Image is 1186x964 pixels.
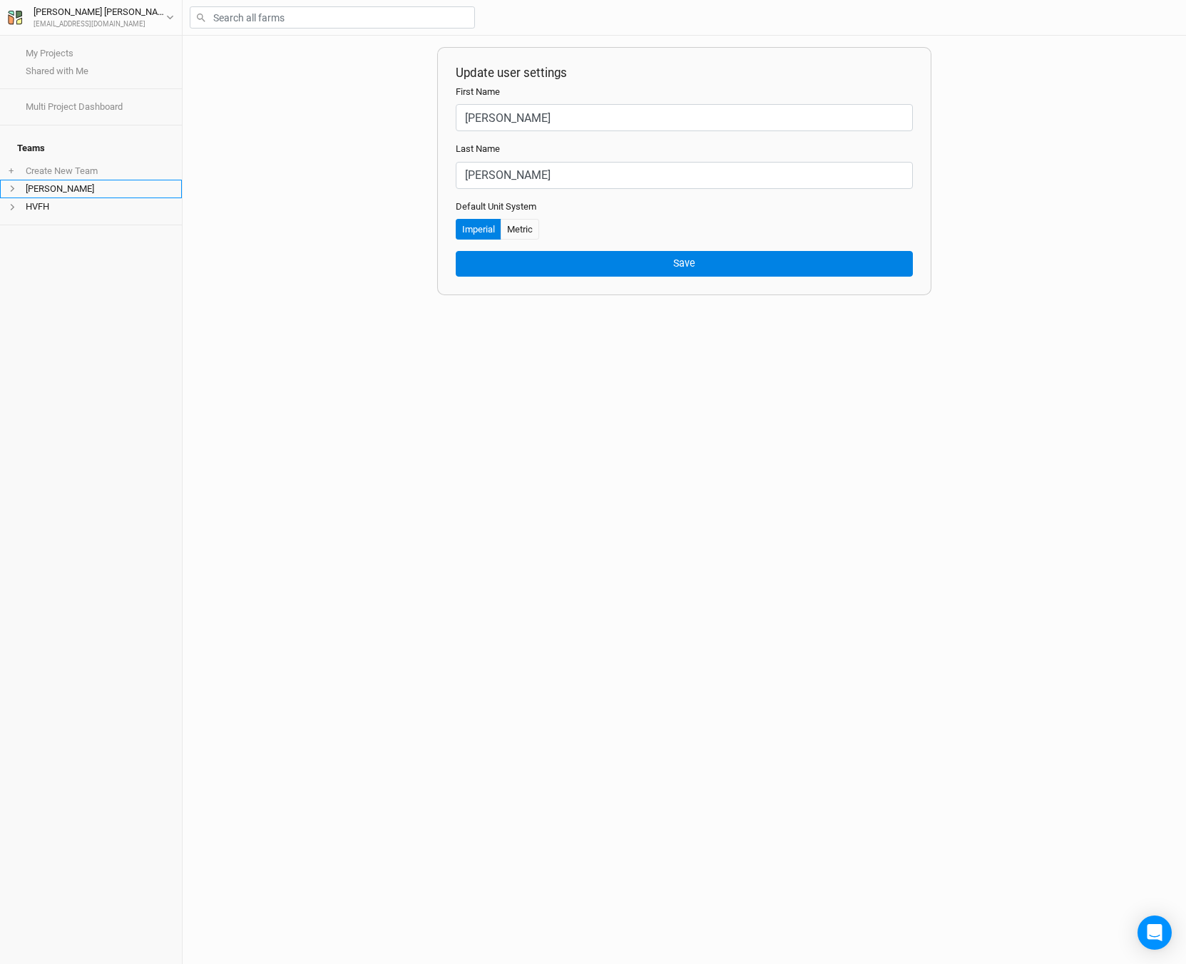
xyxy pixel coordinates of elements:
div: [EMAIL_ADDRESS][DOMAIN_NAME] [34,19,166,30]
span: + [9,165,14,177]
div: [PERSON_NAME] [PERSON_NAME] [34,5,166,19]
button: Imperial [456,219,501,240]
h2: Update user settings [456,66,914,80]
input: First name [456,104,914,131]
div: Open Intercom Messenger [1138,916,1172,950]
button: [PERSON_NAME] [PERSON_NAME][EMAIL_ADDRESS][DOMAIN_NAME] [7,4,175,30]
input: Last name [456,162,914,189]
h4: Teams [9,134,173,163]
button: Metric [501,219,539,240]
label: Last Name [456,143,500,155]
button: Save [456,251,914,276]
label: Default Unit System [456,200,536,213]
input: Search all farms [190,6,475,29]
label: First Name [456,86,500,98]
